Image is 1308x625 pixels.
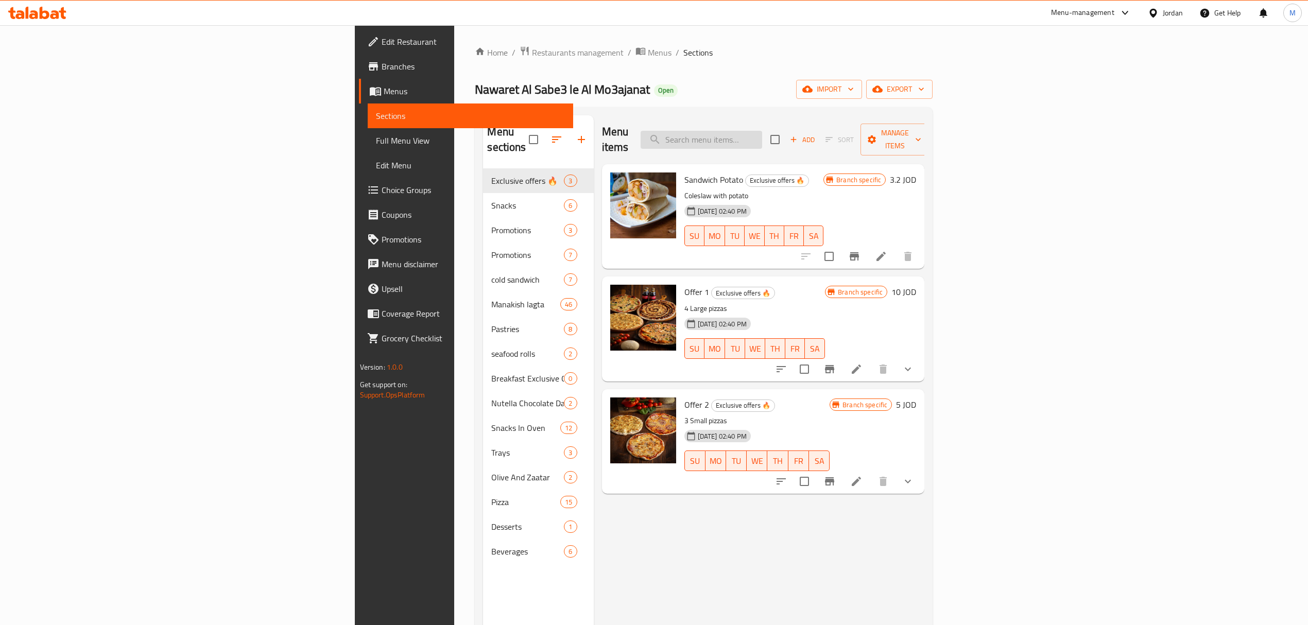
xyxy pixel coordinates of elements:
[376,159,565,171] span: Edit Menu
[818,246,840,267] span: Select to update
[359,301,573,326] a: Coverage Report
[491,397,564,409] div: Nutella Chocolate Day
[796,80,862,99] button: import
[564,273,577,286] div: items
[560,496,577,508] div: items
[483,440,593,465] div: Trays3
[382,258,565,270] span: Menu disclaimer
[874,83,924,96] span: export
[382,233,565,246] span: Promotions
[819,132,860,148] span: Select section first
[890,172,916,187] h6: 3.2 JOD
[491,496,560,508] span: Pizza
[896,397,916,412] h6: 5 JOD
[689,229,700,244] span: SU
[710,454,722,468] span: MO
[860,124,930,155] button: Manage items
[491,249,564,261] span: Promotions
[817,357,842,381] button: Branch-specific-item
[832,175,885,185] span: Branch specific
[794,471,815,492] span: Select to update
[834,287,887,297] span: Branch specific
[564,547,576,557] span: 6
[805,338,825,359] button: SA
[564,250,576,260] span: 7
[694,431,751,441] span: [DATE] 02:40 PM
[483,366,593,391] div: Breakfast Exclusive Offers0
[491,273,564,286] div: cold sandwich
[359,252,573,276] a: Menu disclaimer
[491,422,560,434] div: Snacks In Oven
[809,341,821,356] span: SA
[711,287,775,299] div: Exclusive offers 🔥
[564,471,577,483] div: items
[745,175,809,187] div: Exclusive offers 🔥
[788,134,816,146] span: Add
[842,244,867,269] button: Branch-specific-item
[1163,7,1183,19] div: Jordan
[561,300,576,309] span: 46
[726,450,747,471] button: TU
[769,229,780,244] span: TH
[765,338,785,359] button: TH
[491,224,564,236] span: Promotions
[794,358,815,380] span: Select to update
[483,490,593,514] div: Pizza15
[564,545,577,558] div: items
[382,283,565,295] span: Upsell
[384,85,565,97] span: Menus
[804,83,854,96] span: import
[368,153,573,178] a: Edit Menu
[368,128,573,153] a: Full Menu View
[694,206,751,216] span: [DATE] 02:40 PM
[788,229,800,244] span: FR
[360,378,407,391] span: Get support on:
[896,357,920,381] button: show more
[491,446,564,459] div: Trays
[564,398,576,408] span: 2
[368,103,573,128] a: Sections
[788,450,809,471] button: FR
[564,520,577,533] div: items
[804,225,823,246] button: SA
[483,193,593,218] div: Snacks6
[382,332,565,344] span: Grocery Checklist
[483,242,593,267] div: Promotions7
[729,229,741,244] span: TU
[382,307,565,320] span: Coverage Report
[902,363,914,375] svg: Show Choices
[602,124,629,155] h2: Menu items
[569,127,594,152] button: Add section
[891,285,916,299] h6: 10 JOD
[491,298,560,310] span: Manakish lagta
[808,229,819,244] span: SA
[729,341,741,356] span: TU
[769,469,794,494] button: sort-choices
[491,175,564,187] span: Exclusive offers 🔥
[786,132,819,148] span: Add item
[817,469,842,494] button: Branch-specific-item
[483,267,593,292] div: cold sandwich7
[491,520,564,533] div: Desserts
[483,514,593,539] div: Desserts1
[483,168,593,193] div: Exclusive offers 🔥3
[483,164,593,568] nav: Menu sections
[705,450,726,471] button: MO
[684,302,825,315] p: 4 Large pizzas
[771,454,784,468] span: TH
[382,36,565,48] span: Edit Restaurant
[684,284,709,300] span: Offer 1
[654,86,678,95] span: Open
[725,338,745,359] button: TU
[654,84,678,97] div: Open
[483,539,593,564] div: Beverages6
[491,199,564,212] div: Snacks
[745,225,765,246] button: WE
[694,319,751,329] span: [DATE] 02:40 PM
[491,545,564,558] div: Beverages
[564,372,577,385] div: items
[376,110,565,122] span: Sections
